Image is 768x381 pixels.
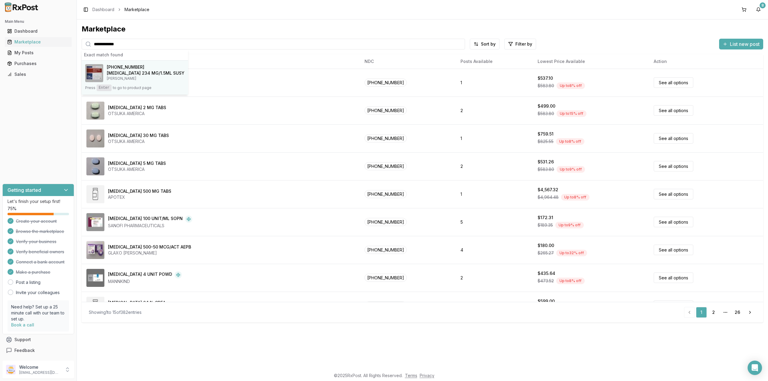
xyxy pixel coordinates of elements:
div: [MEDICAL_DATA] 100 UNIT/ML SOPN [108,216,183,223]
a: See all options [654,272,693,283]
div: Up to 15 % off [556,110,586,117]
img: Afrezza 4 UNIT POWD [86,269,104,287]
nav: pagination [684,307,756,318]
div: Up to 8 % off [556,278,585,284]
span: $583.80 [538,83,554,89]
span: $265.27 [538,250,554,256]
td: 26 [456,292,533,320]
div: Marketplace [82,24,763,34]
div: My Posts [7,50,69,56]
th: NDC [360,54,456,69]
div: Dashboard [7,28,69,34]
img: Invega Sustenna 234 MG/1.5ML SUSY [85,64,103,82]
p: Need help? Set up a 25 minute call with our team to set up. [11,304,65,322]
span: [PHONE_NUMBER] [107,64,144,70]
div: 8 [760,2,766,8]
div: [MEDICAL_DATA] 500 MG TABS [108,188,171,194]
span: $189.35 [538,222,553,228]
button: My Posts [2,48,74,58]
button: Sort by [470,39,499,49]
button: Filter by [504,39,536,49]
span: [PHONE_NUMBER] [364,106,407,115]
a: See all options [654,189,693,199]
div: Up to 8 % off [561,194,589,201]
span: [PHONE_NUMBER] [364,274,407,282]
span: [PHONE_NUMBER] [364,302,407,310]
button: 8 [754,5,763,14]
button: Dashboard [2,26,74,36]
img: Abilify 2 MG TABS [86,102,104,120]
div: Sales [7,71,69,77]
a: See all options [654,133,693,144]
div: APOTEX [108,194,171,200]
p: Welcome [19,364,61,370]
th: Lowest Price Available [533,54,649,69]
th: Action [649,54,763,69]
span: List new post [730,40,760,48]
img: Advair Diskus 500-50 MCG/ACT AEPB [86,241,104,259]
span: $583.80 [538,166,554,172]
button: Feedback [2,345,74,356]
span: [PHONE_NUMBER] [364,190,407,198]
span: Press [85,85,95,90]
div: Marketplace [7,39,69,45]
a: Dashboard [5,26,72,37]
span: [PHONE_NUMBER] [364,218,407,226]
div: MANNKIND [108,278,182,284]
span: [PHONE_NUMBER] [364,246,407,254]
span: Feedback [14,347,35,353]
div: Open Intercom Messenger [748,361,762,375]
span: $4,964.48 [538,194,559,200]
td: 4 [456,236,533,264]
h2: Main Menu [5,19,72,24]
a: See all options [654,300,693,311]
div: $435.64 [538,270,555,276]
div: OTSUKA AMERICA [108,138,169,144]
span: [PHONE_NUMBER] [364,79,407,87]
span: [PHONE_NUMBER] [364,134,407,142]
button: Marketplace [2,37,74,47]
a: Purchases [5,58,72,69]
img: RxPost Logo [2,2,41,12]
a: Terms [405,373,417,378]
h3: Getting started [7,186,41,194]
span: $825.55 [538,138,553,144]
img: Admelog SoloStar 100 UNIT/ML SOPN [86,213,104,231]
a: Invite your colleagues [16,290,60,296]
img: Amcinonide 0.1 % CREA [86,297,104,315]
div: OTSUKA AMERICA [108,166,166,172]
img: Abilify 30 MG TABS [86,129,104,147]
div: Showing 1 to 15 of 382 entries [89,309,142,315]
div: [MEDICAL_DATA] 5 MG TABS [108,160,166,166]
div: Up to 9 % off [556,166,585,173]
h4: [MEDICAL_DATA] 234 MG/1.5ML SUSY [107,70,184,76]
span: Verify beneficial owners [16,249,64,255]
div: [MEDICAL_DATA] 500-50 MCG/ACT AEPB [108,244,191,250]
div: Up to 9 % off [555,222,584,228]
td: 2 [456,264,533,292]
td: 2 [456,97,533,124]
img: Abilify 5 MG TABS [86,157,104,175]
td: 2 [456,152,533,180]
div: [MEDICAL_DATA] 30 MG TABS [108,132,169,138]
span: $583.80 [538,111,554,117]
a: See all options [654,105,693,116]
div: Up to 32 % off [556,250,587,256]
kbd: Enter [97,85,112,91]
div: Purchases [7,61,69,67]
span: Verify your business [16,239,56,245]
span: Connect a bank account [16,259,64,265]
a: Privacy [420,373,434,378]
span: 75 % [7,206,16,212]
button: Invega Sustenna 234 MG/1.5ML SUSY[PHONE_NUMBER][MEDICAL_DATA] 234 MG/1.5ML SUSY[PERSON_NAME]Press... [82,61,188,95]
td: 1 [456,124,533,152]
span: [PHONE_NUMBER] [364,162,407,170]
a: Sales [5,69,72,80]
span: to go to product page [113,85,151,90]
a: Post a listing [16,279,40,285]
a: Book a call [11,322,34,327]
a: My Posts [5,47,72,58]
span: $473.52 [538,278,554,284]
nav: breadcrumb [92,7,149,13]
span: Sort by [481,41,496,47]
